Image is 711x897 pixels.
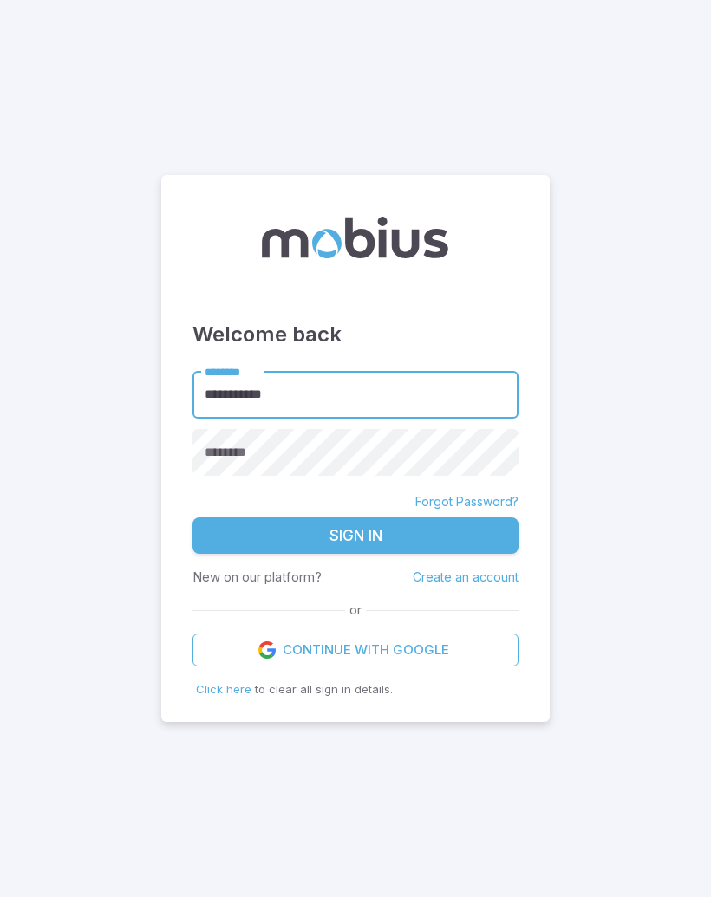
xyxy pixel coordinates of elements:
[196,682,251,696] span: Click here
[192,634,519,666] a: Continue with Google
[196,680,515,698] p: to clear all sign in details.
[192,517,519,554] button: Sign In
[415,493,519,510] a: Forgot Password?
[345,601,366,620] span: or
[192,568,322,587] p: New on our platform?
[192,319,519,350] h3: Welcome back
[413,569,519,584] a: Create an account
